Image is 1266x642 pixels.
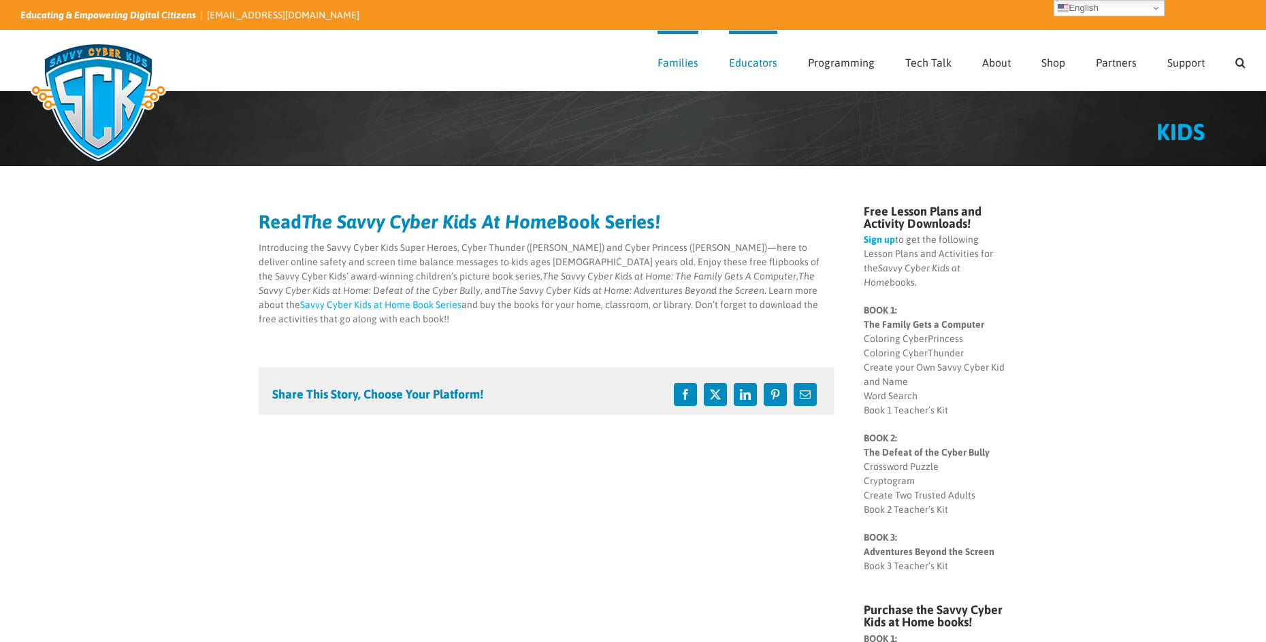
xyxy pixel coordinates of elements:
[658,57,698,68] span: Families
[864,604,1007,628] h4: Purchase the Savvy Cyber Kids at Home books!
[864,433,990,458] strong: BOOK 2: The Defeat of the Cyber Bully
[730,379,760,409] a: LinkedIn
[1058,3,1069,14] img: en
[982,57,1011,68] span: About
[1041,57,1065,68] span: Shop
[259,241,834,326] p: Introducing the Savvy Cyber Kids Super Heroes, Cyber Thunder ([PERSON_NAME]) and Cyber Princess (...
[259,212,834,231] h2: Read Book Series!
[905,57,952,68] span: Tech Talk
[864,431,1007,517] p: Crossword Puzzle Cryptogram Create Two Trusted Adults Book 2 Teacher’s Kit
[790,379,820,409] a: Email
[905,31,952,90] a: Tech Talk
[864,233,1007,290] p: to get the following Lesson Plans and Activities for the books.
[760,379,790,409] a: Pinterest
[542,271,796,282] em: The Savvy Cyber Kids at Home: The Family Gets A Computer
[302,211,557,233] em: The Savvy Cyber Kids At Home
[864,303,1007,418] p: Coloring CyberPrincess Coloring CyberThunder Create your Own Savvy Cyber Kid and Name Word Search...
[982,31,1011,90] a: About
[272,388,483,401] h4: Share This Story, Choose Your Platform!
[1041,31,1065,90] a: Shop
[1096,57,1137,68] span: Partners
[700,379,730,409] a: X
[20,10,196,20] i: Educating & Empowering Digital Citizens
[658,31,1246,90] nav: Main Menu
[1167,57,1205,68] span: Support
[1156,118,1205,145] span: KIDS
[864,263,960,288] em: Savvy Cyber Kids at Home
[658,31,698,90] a: Families
[670,379,700,409] a: Facebook
[864,305,984,330] strong: BOOK 1: The Family Gets a Computer
[207,10,359,20] a: [EMAIL_ADDRESS][DOMAIN_NAME]
[20,34,176,170] img: Savvy Cyber Kids Logo
[729,57,777,68] span: Educators
[1096,31,1137,90] a: Partners
[808,31,875,90] a: Programming
[864,234,895,245] a: Sign up
[864,530,1007,573] p: Book 3 Teacher’s Kit
[1167,31,1205,90] a: Support
[259,271,815,296] em: The Savvy Cyber Kids at Home: Defeat of the Cyber Bully
[501,285,764,296] em: The Savvy Cyber Kids at Home: Adventures Beyond the Screen
[300,299,461,310] a: Savvy Cyber Kids at Home Book Series
[808,57,875,68] span: Programming
[864,532,994,557] strong: BOOK 3: Adventures Beyond the Screen
[864,205,1007,230] h4: Free Lesson Plans and Activity Downloads!
[1235,31,1246,90] a: Search
[729,31,777,90] a: Educators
